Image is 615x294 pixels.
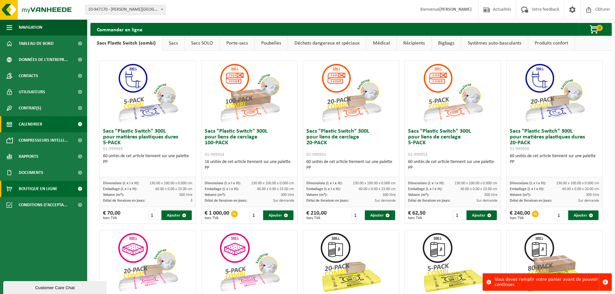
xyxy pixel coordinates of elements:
[495,274,599,290] div: Vous devez remplir votre panier avant de pouvoir continuer.
[306,128,396,157] h3: Sacs "Plastic Switch" 300L pour liens de cerclage 20-PACK
[408,187,442,191] span: Emballage (L x l x H):
[408,216,425,220] span: hors TVA
[19,132,68,148] span: Compresseurs intelli...
[205,165,294,171] div: PP
[205,216,229,220] span: hors TVA
[185,36,220,51] a: Sacs SOLO
[455,181,497,185] span: 130.00 x 100.00 x 0.000 cm
[484,193,497,197] span: 300 litre
[250,210,263,220] input: 1
[453,210,466,220] input: 1
[103,187,137,191] span: Emballage (L x l x H):
[103,210,120,220] div: € 70,00
[85,5,166,15] span: 10-947170 - AMBIOSE - FERNELMONT
[421,61,485,125] img: 01-999952
[510,187,544,191] span: Emballage (L x l x H):
[103,128,192,152] h3: Sacs "Plastic Switch" 300L pour matières plastiques dures 5-PACK
[103,216,120,220] span: hors TVA
[103,181,139,185] span: Dimensions (L x l x H):
[510,147,529,151] span: 01-999950
[90,36,162,51] a: Sacs Plastic Switch (combi)
[408,159,497,171] div: 60 unités de cet article tiennent sur une palette
[510,199,552,203] span: Délai de livraison en jours:
[408,181,444,185] span: Dimensions (L x l x H):
[19,68,38,84] span: Contacts
[568,210,599,220] button: Ajouter
[510,181,546,185] span: Dimensions (L x l x H):
[205,152,224,157] span: 01-999954
[306,165,396,171] div: PP
[19,84,45,100] span: Utilisateurs
[255,36,288,51] a: Poubelles
[556,181,599,185] span: 130.00 x 100.00 x 0.000 cm
[103,159,192,165] div: PP
[116,61,180,125] img: 01-999949
[220,36,254,51] a: Porte-sacs
[263,210,293,220] button: Ajouter
[19,116,42,132] span: Calendrier
[3,280,108,294] iframe: chat widget
[103,153,192,165] div: 60 unités de cet article tiennent sur une palette
[205,128,294,157] h3: Sacs "Plastic Switch" 300L pour liens de cerclage 100-PACK
[306,187,341,191] span: Emballage (L x l x H):
[306,199,349,203] span: Délai de livraison en jours:
[408,152,427,157] span: 01-999952
[205,210,229,220] div: € 1 000,00
[19,19,42,35] span: Navigation
[149,181,192,185] span: 130.00 x 100.00 x 0.000 cm
[510,159,599,165] div: PP
[251,181,294,185] span: 130.00 x 100.00 x 0.000 cm
[155,187,192,191] span: 60.00 x 0.00 x 23.00 cm
[408,193,429,197] span: Volume (m³):
[408,128,497,157] h3: Sacs "Plastic Switch" 300L pour liens de cerclage 5-PACK
[477,199,497,203] span: Sur demande
[408,199,450,203] span: Délai de livraison en jours:
[103,147,122,151] span: 01-999949
[306,216,327,220] span: hors TVA
[205,193,226,197] span: Volume (m³):
[460,187,497,191] span: 40.00 x 0.00 x 23.00 cm
[596,25,603,31] span: 0
[319,61,384,125] img: 01-999953
[510,153,599,165] div: 60 unités de cet article tiennent sur une palette
[397,36,431,51] a: Récipients
[217,61,282,125] img: 01-999954
[510,128,599,152] h3: Sacs "Plastic Switch" 300L pour matières plastiques dures 20-PACK
[19,181,57,197] span: Boutique en ligne
[86,5,165,14] span: 10-947170 - AMBIOSE - FERNELMONT
[555,210,568,220] input: 1
[288,36,366,51] a: Déchets dangereux et spéciaux
[90,23,149,35] h2: Commander en ligne
[306,193,327,197] span: Volume (m³):
[190,199,192,203] span: 3
[353,181,396,185] span: 130.00 x 100.00 x 0.000 cm
[432,36,461,51] a: Bigbags
[466,210,497,220] button: Ajouter
[162,36,184,51] a: Sacs
[528,36,575,51] a: Produits confort
[273,199,294,203] span: Sur demande
[306,159,396,171] div: 60 unités de cet article tiennent sur une palette
[281,193,294,197] span: 300 litre
[366,36,396,51] a: Médical
[19,197,67,213] span: Conditions d'accepta...
[510,193,531,197] span: Volume (m³):
[19,165,43,181] span: Documents
[306,210,327,220] div: € 210,00
[19,100,41,116] span: Contrat(s)
[408,165,497,171] div: PP
[586,193,599,197] span: 300 litre
[461,36,528,51] a: Systèmes auto-basculants
[103,193,124,197] span: Volume (m³):
[383,193,396,197] span: 300 litre
[306,181,343,185] span: Dimensions (L x l x H):
[579,23,611,36] button: 0
[351,210,364,220] input: 1
[562,187,599,191] span: 40.00 x 0.00 x 20.00 cm
[522,61,587,125] img: 01-999950
[179,193,192,197] span: 300 litre
[375,199,396,203] span: Sur demande
[439,7,472,12] strong: [PERSON_NAME]
[205,199,247,203] span: Délai de livraison en jours:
